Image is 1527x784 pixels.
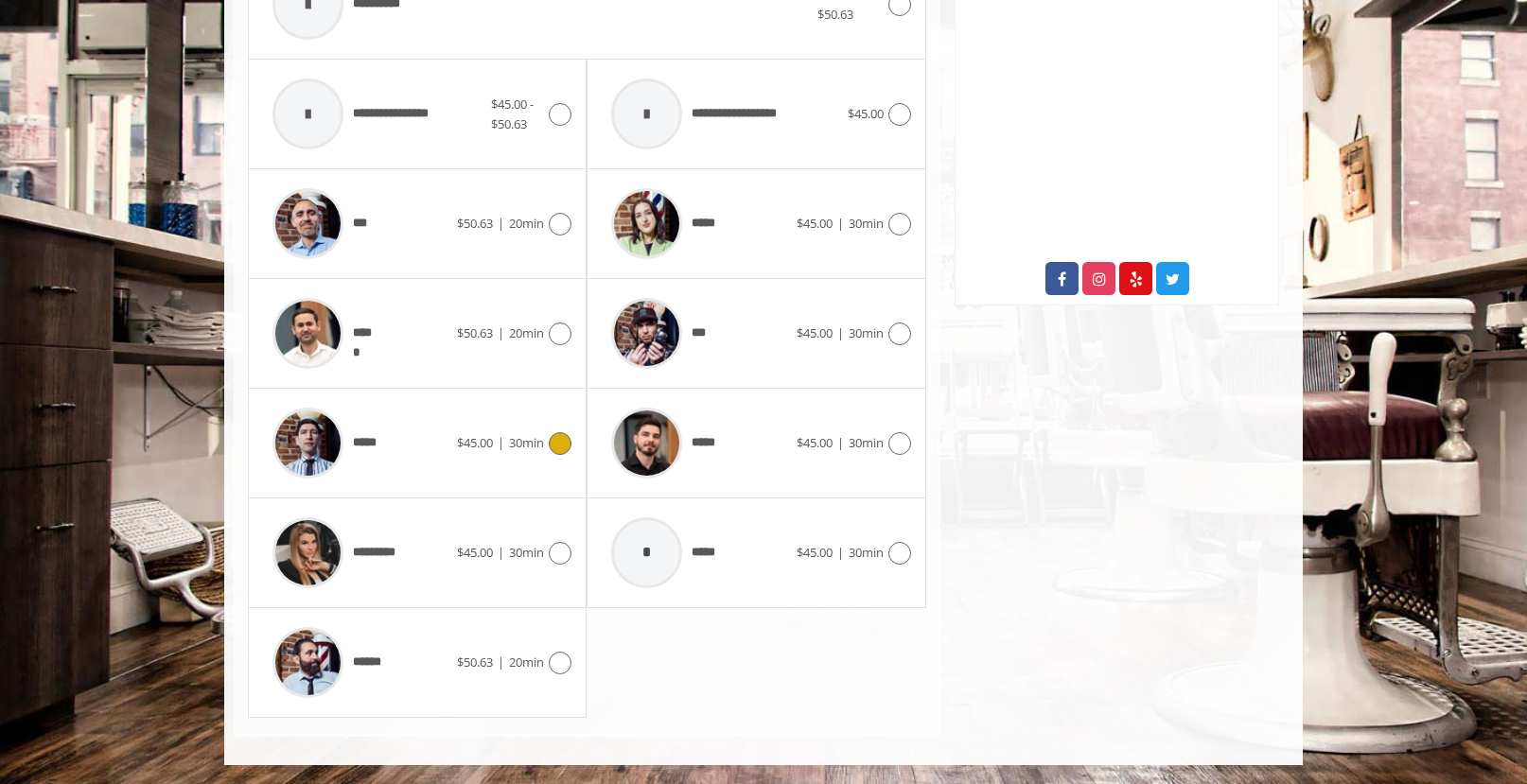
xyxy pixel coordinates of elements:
[498,544,504,561] span: |
[509,434,544,451] span: 30min
[509,215,544,232] span: 20min
[509,544,544,561] span: 30min
[797,434,833,451] span: $45.00
[797,324,833,341] span: $45.00
[457,215,493,232] span: $50.63
[498,434,504,451] span: |
[498,653,504,671] span: |
[848,105,884,122] span: $45.00
[797,544,833,561] span: $45.00
[849,324,884,341] span: 30min
[797,215,833,232] span: $45.00
[837,215,844,232] span: |
[509,324,544,341] span: 20min
[849,544,884,561] span: 30min
[457,324,493,341] span: $50.63
[849,434,884,451] span: 30min
[457,434,493,451] span: $45.00
[457,653,493,671] span: $50.63
[457,544,493,561] span: $45.00
[837,544,844,561] span: |
[491,96,534,132] span: $45.00 - $50.63
[498,324,504,341] span: |
[498,215,504,232] span: |
[509,653,544,671] span: 20min
[837,324,844,341] span: |
[849,215,884,232] span: 30min
[837,434,844,451] span: |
